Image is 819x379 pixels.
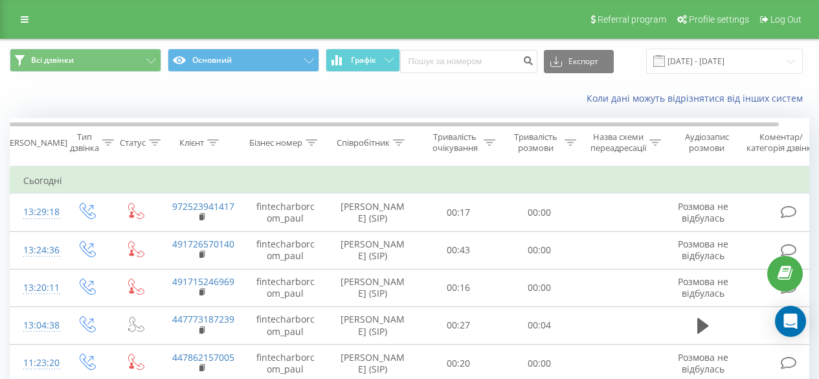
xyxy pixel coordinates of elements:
[179,137,204,148] div: Клієнт
[418,231,499,269] td: 00:43
[418,269,499,306] td: 00:16
[418,306,499,344] td: 00:27
[587,92,809,104] a: Коли дані можуть відрізнятися вiд інших систем
[743,132,819,154] div: Коментар/категорія дзвінка
[678,238,728,262] span: Розмова не відбулась
[23,238,49,263] div: 13:24:36
[328,306,418,344] td: [PERSON_NAME] (SIP)
[172,313,234,325] a: 447773187239
[678,275,728,299] span: Розмова не відбулась
[23,350,49,376] div: 11:23:20
[326,49,400,72] button: Графік
[172,200,234,212] a: 972523941417
[243,231,328,269] td: fintecharborcom_paul
[337,137,390,148] div: Співробітник
[351,56,376,65] span: Графік
[429,132,480,154] div: Тривалість очікування
[172,275,234,288] a: 491715246969
[249,137,302,148] div: Бізнес номер
[590,132,646,154] div: Назва схеми переадресації
[70,132,99,154] div: Тип дзвінка
[328,231,418,269] td: [PERSON_NAME] (SIP)
[689,14,749,25] span: Profile settings
[2,137,67,148] div: [PERSON_NAME]
[678,200,728,224] span: Розмова не відбулась
[10,49,161,72] button: Всі дзвінки
[499,231,580,269] td: 00:00
[328,194,418,231] td: [PERSON_NAME] (SIP)
[328,269,418,306] td: [PERSON_NAME] (SIP)
[544,50,614,73] button: Експорт
[243,306,328,344] td: fintecharborcom_paul
[598,14,666,25] span: Referral program
[675,132,738,154] div: Аудіозапис розмови
[499,269,580,306] td: 00:00
[499,306,580,344] td: 00:04
[243,269,328,306] td: fintecharborcom_paul
[120,137,146,148] div: Статус
[23,200,49,225] div: 13:29:18
[770,14,802,25] span: Log Out
[775,306,806,337] div: Open Intercom Messenger
[678,351,728,375] span: Розмова не відбулась
[499,194,580,231] td: 00:00
[172,238,234,250] a: 491726570140
[243,194,328,231] td: fintecharborcom_paul
[172,351,234,363] a: 447862157005
[23,313,49,338] div: 13:04:38
[400,50,537,73] input: Пошук за номером
[510,132,561,154] div: Тривалість розмови
[418,194,499,231] td: 00:17
[23,275,49,301] div: 13:20:11
[31,55,74,65] span: Всі дзвінки
[168,49,319,72] button: Основний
